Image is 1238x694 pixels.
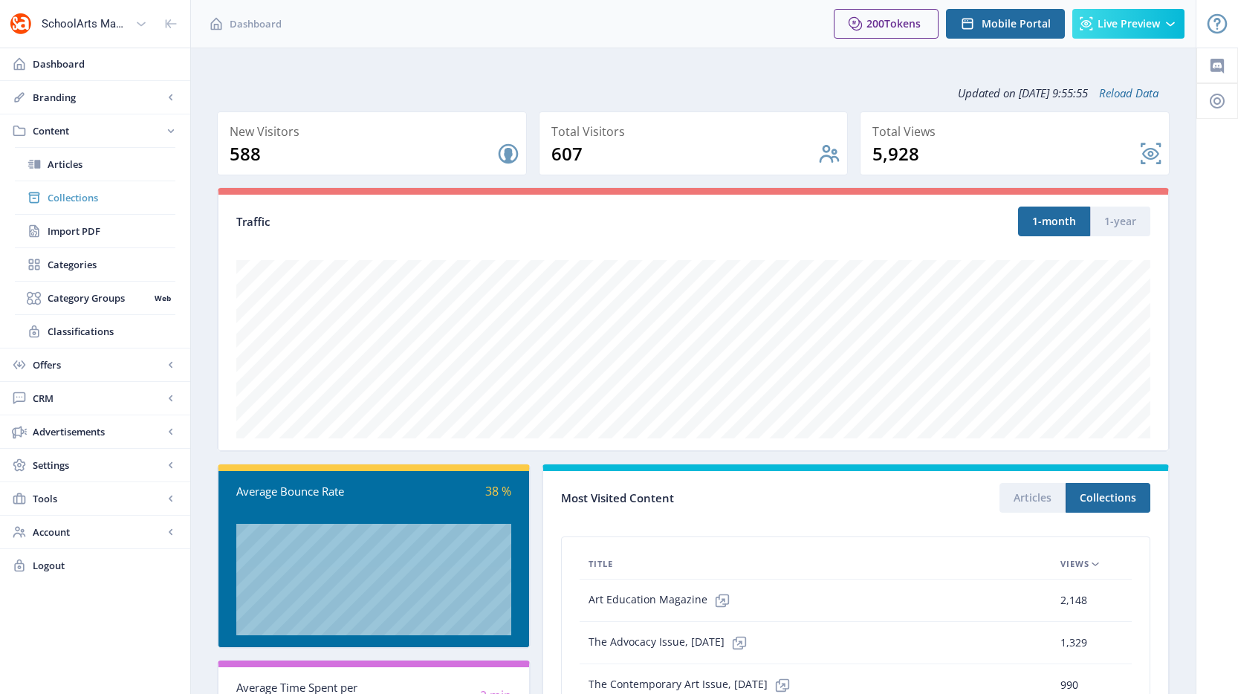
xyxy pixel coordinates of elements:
span: CRM [33,391,163,406]
span: Tokens [884,16,921,30]
span: Dashboard [230,16,282,31]
span: Art Education Magazine [589,586,737,615]
span: Articles [48,157,175,172]
span: Tools [33,491,163,506]
div: Traffic [236,213,693,230]
span: Categories [48,257,175,272]
span: Mobile Portal [982,18,1051,30]
div: 588 [230,142,496,166]
span: Collections [48,190,175,205]
span: Settings [33,458,163,473]
div: 5,928 [872,142,1139,166]
span: Offers [33,357,163,372]
img: properties.app_icon.png [9,12,33,36]
span: 990 [1060,676,1078,694]
span: 2,148 [1060,591,1087,609]
a: Articles [15,148,175,181]
div: New Visitors [230,121,520,142]
span: Views [1060,555,1089,573]
button: 200Tokens [834,9,939,39]
span: Category Groups [48,291,149,305]
span: Content [33,123,163,138]
span: Live Preview [1098,18,1160,30]
span: Classifications [48,324,175,339]
div: Total Views [872,121,1163,142]
button: 1-month [1018,207,1090,236]
div: Average Bounce Rate [236,483,374,500]
span: 38 % [485,483,511,499]
div: Total Visitors [551,121,842,142]
button: 1-year [1090,207,1150,236]
span: Branding [33,90,163,105]
button: Articles [999,483,1066,513]
a: Import PDF [15,215,175,247]
div: Most Visited Content [561,487,855,510]
span: Account [33,525,163,539]
span: Dashboard [33,56,178,71]
a: Classifications [15,315,175,348]
nb-badge: Web [149,291,175,305]
span: Title [589,555,613,573]
button: Collections [1066,483,1150,513]
button: Live Preview [1072,9,1184,39]
span: The Advocacy Issue, [DATE] [589,628,754,658]
span: Advertisements [33,424,163,439]
div: 607 [551,142,818,166]
span: Import PDF [48,224,175,239]
a: Collections [15,181,175,214]
button: Mobile Portal [946,9,1065,39]
span: 1,329 [1060,634,1087,652]
a: Categories [15,248,175,281]
span: Logout [33,558,178,573]
a: Category GroupsWeb [15,282,175,314]
a: Reload Data [1088,85,1158,100]
div: Updated on [DATE] 9:55:55 [217,74,1170,111]
div: SchoolArts Magazine [42,7,129,40]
